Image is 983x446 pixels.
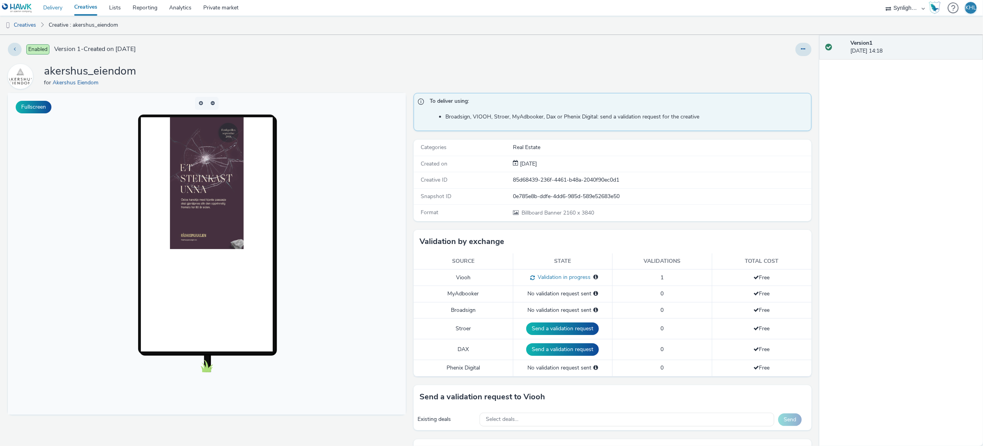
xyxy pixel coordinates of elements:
td: Viooh [414,269,513,286]
div: KHL [965,2,976,14]
span: Free [754,364,770,371]
td: Broadsign [414,302,513,318]
img: Hawk Academy [929,2,941,14]
span: 2160 x 3840 [521,209,594,217]
span: 0 [660,325,664,332]
td: Phenix Digital [414,360,513,376]
a: Hawk Academy [929,2,944,14]
img: dooh [4,22,12,29]
span: Free [754,325,770,332]
button: Fullscreen [16,101,51,113]
span: Version 1 - Created on [DATE] [54,45,136,54]
span: To deliver using: [430,97,803,107]
span: 0 [660,346,664,353]
img: Akershus Eiendom [9,65,32,88]
span: Free [754,274,770,281]
button: Send a validation request [526,343,599,356]
h3: Send a validation request to Viooh [419,391,545,403]
div: [DATE] 14:18 [851,39,977,55]
div: Please select a deal below and click on Send to send a validation request to Broadsign. [593,306,598,314]
button: Send [778,413,802,426]
span: Validation in progress [535,273,591,281]
span: 1 [660,274,664,281]
button: Send a validation request [526,322,599,335]
th: State [513,253,612,269]
span: Format [421,209,438,216]
span: Free [754,290,770,297]
div: Please select a deal below and click on Send to send a validation request to Phenix Digital. [593,364,598,372]
td: DAX [414,339,513,360]
th: Total cost [712,253,811,269]
div: No validation request sent [517,306,608,314]
span: [DATE] [518,160,537,167]
div: Existing deals [418,415,476,423]
img: Advertisement preview [162,24,236,156]
img: undefined Logo [2,3,32,13]
span: 0 [660,364,664,371]
a: Akershus Eiendom [8,73,36,80]
div: No validation request sent [517,290,608,298]
li: Broadsign, VIOOH, Stroer, MyAdbooker, Dax or Phenix Digital: send a validation request for the cr... [445,113,807,121]
td: Stroer [414,319,513,339]
span: Free [754,346,770,353]
td: MyAdbooker [414,286,513,302]
span: 0 [660,306,664,314]
th: Source [414,253,513,269]
span: Select deals... [486,416,518,423]
div: 85d68439-236f-4461-b48a-2040f90ec0d1 [513,176,811,184]
div: 0e785e8b-ddfe-4dd6-985d-589e52683e50 [513,193,811,200]
a: Creative : akershus_eiendom [45,16,122,35]
span: Free [754,306,770,314]
h3: Validation by exchange [419,236,504,248]
strong: Version 1 [851,39,873,47]
span: Snapshot ID [421,193,451,200]
h1: akershus_eiendom [44,64,136,79]
span: 0 [660,290,664,297]
a: Akershus Eiendom [53,79,102,86]
div: No validation request sent [517,364,608,372]
span: Billboard Banner [522,209,563,217]
div: Real Estate [513,144,811,151]
th: Validations [613,253,712,269]
span: Creative ID [421,176,447,184]
span: Categories [421,144,447,151]
span: Enabled [26,44,49,55]
div: Please select a deal below and click on Send to send a validation request to MyAdbooker. [593,290,598,298]
div: Creation 12 September 2025, 14:18 [518,160,537,168]
span: for [44,79,53,86]
span: Created on [421,160,447,167]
